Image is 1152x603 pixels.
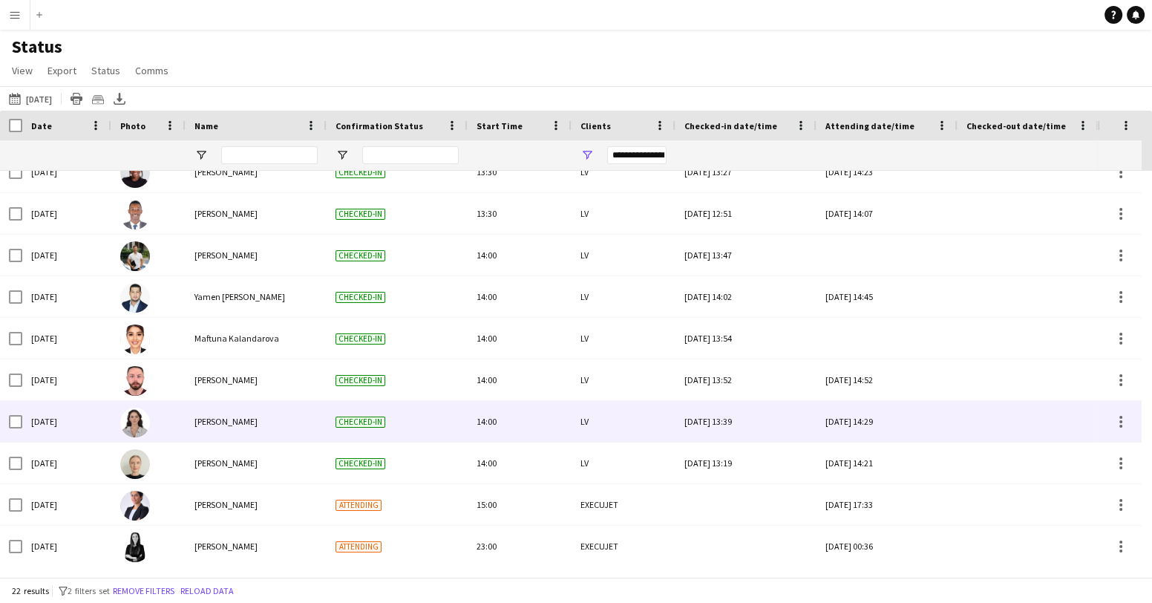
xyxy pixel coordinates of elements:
[336,250,385,261] span: Checked-in
[22,193,111,234] div: [DATE]
[684,120,777,131] span: Checked-in date/time
[22,526,111,567] div: [DATE]
[468,401,572,442] div: 14:00
[221,146,318,164] input: Name Filter Input
[120,120,145,131] span: Photo
[336,292,385,303] span: Checked-in
[22,276,111,317] div: [DATE]
[68,585,110,596] span: 2 filters set
[825,443,949,483] div: [DATE] 14:21
[336,149,349,162] button: Open Filter Menu
[194,149,208,162] button: Open Filter Menu
[194,250,258,261] span: [PERSON_NAME]
[336,541,382,553] span: Attending
[194,416,258,427] span: [PERSON_NAME]
[684,276,808,317] div: [DATE] 14:02
[22,318,111,359] div: [DATE]
[825,401,949,442] div: [DATE] 14:29
[120,283,150,313] img: Yamen Abo Hamed
[194,374,258,385] span: [PERSON_NAME]
[120,449,150,479] img: Alla Romashova
[194,333,279,344] span: Maftuna Kalandarova
[572,151,675,192] div: LV
[68,90,85,108] app-action-btn: Print
[111,90,128,108] app-action-btn: Export XLSX
[22,443,111,483] div: [DATE]
[468,235,572,276] div: 14:00
[336,417,385,428] span: Checked-in
[22,359,111,400] div: [DATE]
[580,149,594,162] button: Open Filter Menu
[6,61,39,80] a: View
[85,61,126,80] a: Status
[362,146,459,164] input: Confirmation Status Filter Input
[825,276,949,317] div: [DATE] 14:45
[572,526,675,567] div: EXECUJET
[120,532,150,562] img: Samar Mounzer
[336,333,385,345] span: Checked-in
[684,151,808,192] div: [DATE] 13:27
[580,120,611,131] span: Clients
[572,276,675,317] div: LV
[572,401,675,442] div: LV
[194,541,258,552] span: [PERSON_NAME]
[12,64,33,77] span: View
[825,484,949,525] div: [DATE] 17:33
[22,484,111,525] div: [DATE]
[120,491,150,521] img: Pegah Safdari
[468,151,572,192] div: 13:30
[6,90,55,108] button: [DATE]
[89,90,107,108] app-action-btn: Crew files as ZIP
[684,359,808,400] div: [DATE] 13:52
[22,235,111,276] div: [DATE]
[336,500,382,511] span: Attending
[572,235,675,276] div: LV
[22,401,111,442] div: [DATE]
[135,64,168,77] span: Comms
[336,458,385,469] span: Checked-in
[336,120,423,131] span: Confirmation Status
[825,193,949,234] div: [DATE] 14:07
[825,151,949,192] div: [DATE] 14:23
[572,359,675,400] div: LV
[129,61,174,80] a: Comms
[477,120,523,131] span: Start Time
[194,291,285,302] span: Yamen [PERSON_NAME]
[120,200,150,229] img: Cedric Gituku
[194,499,258,510] span: [PERSON_NAME]
[22,151,111,192] div: [DATE]
[336,209,385,220] span: Checked-in
[120,241,150,271] img: Bojan Barisic
[825,359,949,400] div: [DATE] 14:52
[194,166,258,177] span: [PERSON_NAME]
[572,318,675,359] div: LV
[468,318,572,359] div: 14:00
[468,193,572,234] div: 13:30
[194,120,218,131] span: Name
[572,443,675,483] div: LV
[336,167,385,178] span: Checked-in
[91,64,120,77] span: Status
[120,408,150,437] img: Hiba Rguigue
[468,484,572,525] div: 15:00
[48,64,76,77] span: Export
[572,484,675,525] div: EXECUJET
[468,443,572,483] div: 14:00
[684,235,808,276] div: [DATE] 13:47
[684,193,808,234] div: [DATE] 12:51
[194,208,258,219] span: [PERSON_NAME]
[684,401,808,442] div: [DATE] 13:39
[177,583,237,599] button: Reload data
[31,120,52,131] span: Date
[42,61,82,80] a: Export
[468,359,572,400] div: 14:00
[825,526,949,567] div: [DATE] 00:36
[825,120,914,131] span: Attending date/time
[120,366,150,396] img: Anas Mohamed Nour
[572,193,675,234] div: LV
[468,526,572,567] div: 23:00
[468,276,572,317] div: 14:00
[120,158,150,188] img: Nana Oricha
[684,443,808,483] div: [DATE] 13:19
[336,375,385,386] span: Checked-in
